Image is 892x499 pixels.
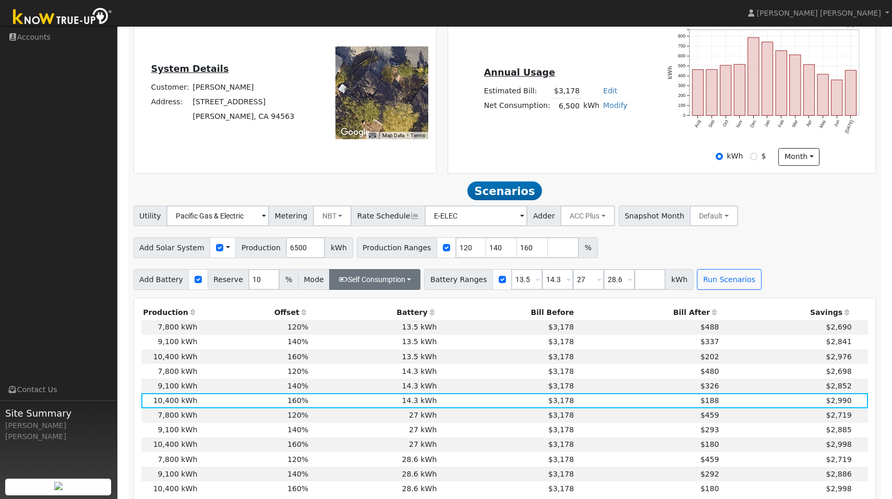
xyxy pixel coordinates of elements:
[678,83,686,88] text: 300
[287,425,308,434] span: 140%
[790,55,801,116] rect: onclick=""
[833,119,841,128] text: Jun
[701,455,719,464] span: $459
[748,38,759,116] rect: onclick=""
[8,6,117,29] img: Know True-Up
[678,63,686,68] text: 500
[149,95,191,109] td: Address:
[548,425,574,434] span: $3,178
[269,205,314,226] span: Metering
[141,452,199,467] td: 7,800 kWh
[141,320,199,335] td: 7,800 kWh
[692,70,703,116] rect: onclick=""
[338,126,372,139] a: Open this area in Google Maps (opens a new window)
[761,151,766,162] label: $
[287,440,308,448] span: 160%
[141,481,199,496] td: 10,400 kWh
[734,64,745,115] rect: onclick=""
[826,352,851,361] span: $2,976
[826,323,851,331] span: $2,690
[826,396,851,405] span: $2,990
[578,237,597,258] span: %
[313,205,352,226] button: NBT
[846,70,857,116] rect: onclick=""
[844,119,854,134] text: [DATE]
[482,83,552,99] td: Estimated Bill:
[619,205,691,226] span: Snapshot Month
[707,119,716,128] text: Sep
[310,379,439,393] td: 14.3 kWh
[697,269,761,290] button: Run Scenarios
[757,9,881,17] span: [PERSON_NAME] [PERSON_NAME]
[701,470,719,478] span: $292
[720,65,731,115] rect: onclick=""
[727,151,743,162] label: kWh
[310,467,439,481] td: 28.6 kWh
[831,80,842,115] rect: onclick=""
[678,103,686,108] text: 100
[701,367,719,375] span: $480
[310,349,439,364] td: 13.5 kWh
[149,80,191,95] td: Customer:
[548,484,574,493] span: $3,178
[678,43,686,48] text: 700
[706,69,717,115] rect: onclick=""
[777,119,785,128] text: Feb
[310,306,439,320] th: Battery
[151,64,229,74] u: System Details
[310,437,439,452] td: 27 kWh
[287,367,308,375] span: 120%
[548,440,574,448] span: $3,178
[667,66,673,79] text: kWh
[527,205,561,226] span: Adder
[310,320,439,335] td: 13.5 kWh
[191,95,296,109] td: [STREET_ADDRESS]
[548,323,574,331] span: $3,178
[826,411,851,419] span: $2,719
[338,126,372,139] img: Google
[548,411,574,419] span: $3,178
[287,411,308,419] span: 120%
[763,119,771,128] text: Jan
[678,73,686,78] text: 400
[826,440,851,448] span: $2,998
[678,33,686,39] text: 800
[310,364,439,379] td: 14.3 kWh
[287,323,308,331] span: 120%
[5,406,112,420] span: Site Summary
[357,237,437,258] span: Production Ranges
[701,352,719,361] span: $202
[482,99,552,114] td: Net Consumption:
[191,109,296,124] td: [PERSON_NAME], CA 94563
[484,67,555,78] u: Annual Usage
[141,364,199,379] td: 7,800 kWh
[298,269,330,290] span: Mode
[735,119,743,129] text: Nov
[826,484,851,493] span: $2,998
[810,308,842,317] span: Savings
[791,119,799,128] text: Mar
[548,396,574,405] span: $3,178
[826,470,851,478] span: $2,886
[722,119,730,128] text: Oct
[424,269,493,290] span: Battery Ranges
[762,42,773,116] rect: onclick=""
[552,83,581,99] td: $3,178
[235,237,286,258] span: Production
[576,306,721,320] th: Bill After
[134,237,211,258] span: Add Solar System
[603,101,628,109] a: Modify
[287,470,308,478] span: 140%
[683,113,685,118] text: 0
[310,481,439,496] td: 28.6 kWh
[548,382,574,390] span: $3,178
[329,269,420,290] button: Self Consumption
[141,408,199,423] td: 7,800 kWh
[548,455,574,464] span: $3,178
[701,337,719,346] span: $337
[191,80,296,95] td: [PERSON_NAME]
[818,119,827,129] text: May
[141,437,199,452] td: 10,400 kWh
[411,132,425,138] a: Terms (opens in new tab)
[310,393,439,408] td: 14.3 kWh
